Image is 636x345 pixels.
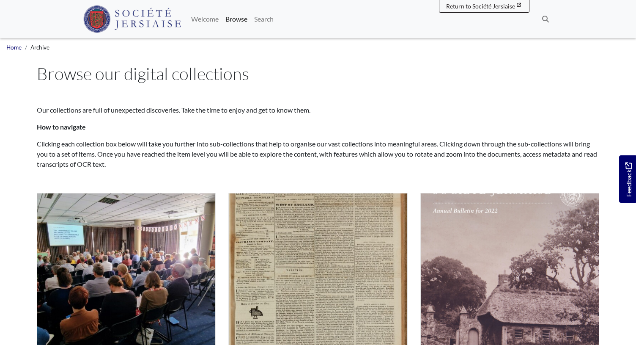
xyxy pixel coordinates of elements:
span: Feedback [623,162,633,196]
strong: How to navigate [37,123,86,131]
h1: Browse our digital collections [37,63,599,84]
a: Home [6,44,22,51]
a: Browse [222,11,251,28]
span: Archive [30,44,49,51]
a: Société Jersiaise logo [83,3,181,35]
a: Welcome [188,11,222,28]
p: Our collections are full of unexpected discoveries. Take the time to enjoy and get to know them. [37,105,599,115]
a: Would you like to provide feedback? [619,155,636,203]
p: Clicking each collection box below will take you further into sub-collections that help to organi... [37,139,599,169]
span: Return to Société Jersiaise [446,3,515,10]
a: Search [251,11,277,28]
img: Société Jersiaise [83,6,181,33]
